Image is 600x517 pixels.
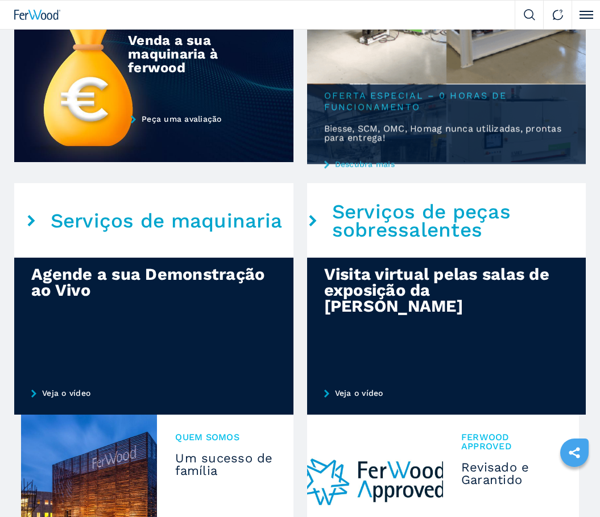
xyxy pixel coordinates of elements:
[175,433,275,442] span: QUEM SOMOS
[307,5,586,162] img: Biesse, SCM, OMC, Homag nunca utilizadas, prontas para entrega!
[461,433,561,451] span: Ferwood Approved
[307,125,586,160] h2: Biesse, SCM, OMC, Homag nunca utilizadas, prontas para entrega!
[307,85,586,113] span: Oferta especial – 0 horas de funcionamento
[128,34,256,75] div: Venda a sua maquinaria à ferwood
[131,114,254,123] a: Peça uma avaliação
[31,266,276,298] div: Agende a sua Demonstração ao Vivo
[461,461,561,486] h3: Revisado e Garantido
[572,1,600,29] button: Click to toggle menu
[51,212,283,230] em: Serviços de maquinaria
[307,183,586,258] a: Serviços de peças sobressalentes
[14,10,61,20] img: Ferwood
[332,202,586,239] em: Serviços de peças sobressalentes
[524,9,535,20] img: Search
[552,466,591,508] iframe: Chat
[560,439,589,467] a: sharethis
[175,452,275,477] h3: Um sucesso de família
[324,266,569,314] div: Visita virtual pelas salas de exposição da [PERSON_NAME]
[14,5,293,162] img: Venda a sua maquinaria à ferwood
[307,160,586,169] a: Descubra mais
[14,183,293,258] a: Serviços de maquinaria
[14,371,293,415] a: Veja o vídeo
[307,371,586,415] a: Veja o vídeo
[552,9,564,20] img: Contact us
